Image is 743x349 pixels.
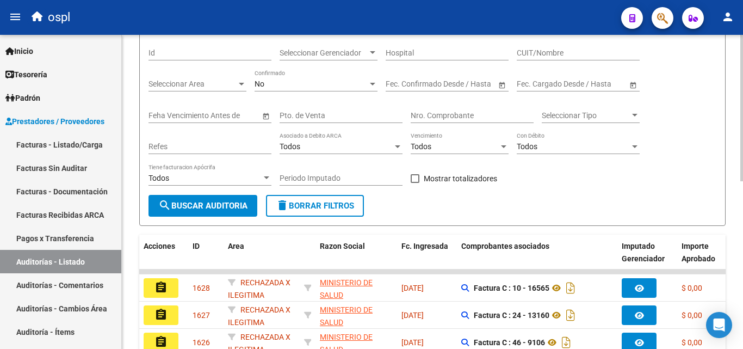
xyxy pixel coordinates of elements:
[617,235,677,283] datatable-header-cell: Imputado Gerenciador
[320,305,373,327] span: MINISTERIO DE SALUD
[5,69,47,81] span: Tesorería
[706,312,732,338] div: Open Intercom Messenger
[682,311,702,320] span: $ 0,00
[474,338,545,347] strong: Factura C : 46 - 9106
[564,307,578,324] i: Descargar documento
[148,174,169,182] span: Todos
[139,235,188,283] datatable-header-cell: Acciones
[188,235,224,283] datatable-header-cell: ID
[193,338,210,347] span: 1626
[228,278,290,299] span: RECHAZADA X ILEGITIMA
[5,92,40,104] span: Padrón
[158,199,171,212] mat-icon: search
[435,79,488,89] input: Fecha fin
[682,338,702,347] span: $ 0,00
[154,281,168,294] mat-icon: assignment
[228,305,290,327] span: RECHAZADA X ILEGITIMA
[401,311,424,320] span: [DATE]
[496,79,507,90] button: Open calendar
[5,115,104,127] span: Prestadores / Proveedores
[276,201,354,211] span: Borrar Filtros
[320,242,365,250] span: Razon Social
[682,284,702,292] span: $ 0,00
[401,242,448,250] span: Fc. Ingresada
[677,235,737,283] datatable-header-cell: Importe Aprobado
[193,284,210,292] span: 1628
[158,201,247,211] span: Buscar Auditoria
[260,110,271,121] button: Open calendar
[424,172,497,185] span: Mostrar totalizadores
[397,235,457,283] datatable-header-cell: Fc. Ingresada
[9,10,22,23] mat-icon: menu
[474,284,549,292] strong: Factura C : 10 - 16565
[228,242,244,250] span: Area
[401,284,424,292] span: [DATE]
[564,279,578,297] i: Descargar documento
[401,338,424,347] span: [DATE]
[48,5,70,29] span: ospl
[542,111,630,120] span: Seleccionar Tipo
[193,242,200,250] span: ID
[627,79,639,90] button: Open calendar
[315,235,397,283] datatable-header-cell: Razon Social
[148,195,257,217] button: Buscar Auditoria
[721,10,734,23] mat-icon: person
[144,242,175,250] span: Acciones
[255,79,264,88] span: No
[622,242,665,263] span: Imputado Gerenciador
[280,142,300,151] span: Todos
[5,45,33,57] span: Inicio
[280,48,368,58] span: Seleccionar Gerenciador
[276,199,289,212] mat-icon: delete
[154,308,168,321] mat-icon: assignment
[517,79,556,89] input: Fecha inicio
[320,278,373,299] span: MINISTERIO DE SALUD
[517,142,537,151] span: Todos
[682,242,715,263] span: Importe Aprobado
[474,311,549,320] strong: Factura C : 24 - 13160
[320,304,393,327] div: - 30999257182
[386,79,425,89] input: Fecha inicio
[266,195,364,217] button: Borrar Filtros
[411,142,431,151] span: Todos
[193,311,210,320] span: 1627
[461,242,549,250] span: Comprobantes asociados
[148,79,237,89] span: Seleccionar Area
[566,79,619,89] input: Fecha fin
[457,235,617,283] datatable-header-cell: Comprobantes asociados
[320,277,393,299] div: - 30999257182
[154,335,168,348] mat-icon: assignment
[224,235,300,283] datatable-header-cell: Area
